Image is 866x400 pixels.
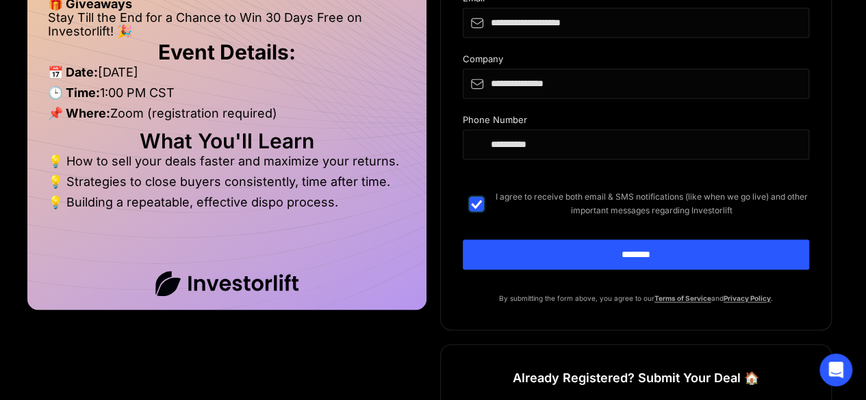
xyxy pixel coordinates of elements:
[48,85,100,100] strong: 🕒 Time:
[819,354,852,386] div: Open Intercom Messenger
[158,40,296,64] strong: Event Details:
[463,54,810,68] div: Company
[48,196,406,209] li: 💡 Building a repeatable, effective dispo process.
[48,65,98,79] strong: 📅 Date:
[724,294,771,302] a: Privacy Policy
[48,155,406,175] li: 💡 How to sell your deals faster and maximize your returns.
[48,175,406,196] li: 💡 Strategies to close buyers consistently, time after time.
[48,134,406,148] h2: What You'll Learn
[48,107,406,127] li: Zoom (registration required)
[654,294,711,302] a: Terms of Service
[48,106,110,120] strong: 📌 Where:
[494,190,810,217] span: I agree to receive both email & SMS notifications (like when we go live) and other important mess...
[48,86,406,107] li: 1:00 PM CST
[513,365,759,390] h1: Already Registered? Submit Your Deal 🏠
[48,11,406,38] li: Stay Till the End for a Chance to Win 30 Days Free on Investorlift! 🎉
[463,291,810,305] p: By submitting the form above, you agree to our and .
[463,115,810,129] div: Phone Number
[48,66,406,86] li: [DATE]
